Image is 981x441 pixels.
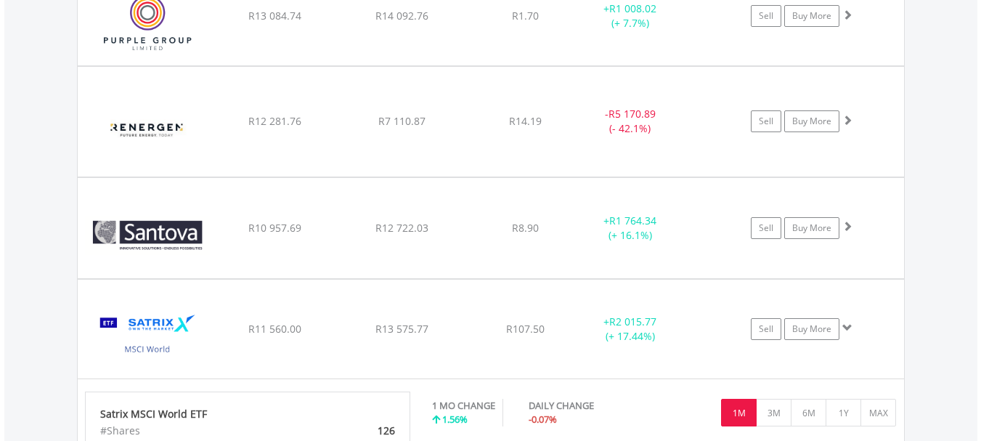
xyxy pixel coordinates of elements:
[248,221,301,235] span: R10 957.69
[100,407,395,421] div: Satrix MSCI World ETF
[248,322,301,336] span: R11 560.00
[609,214,656,227] span: R1 764.34
[442,413,468,426] span: 1.56%
[375,221,428,235] span: R12 722.03
[529,413,557,426] span: -0.07%
[375,322,428,336] span: R13 575.77
[375,9,428,23] span: R14 092.76
[791,399,826,426] button: 6M
[721,399,757,426] button: 1M
[751,217,781,239] a: Sell
[85,196,210,275] img: EQU.ZA.SNV.png
[378,114,426,128] span: R7 110.87
[608,107,656,121] span: R5 170.89
[509,114,542,128] span: R14.19
[85,85,210,172] img: EQU.ZA.REN.png
[512,9,539,23] span: R1.70
[609,315,656,328] span: R2 015.77
[89,421,301,440] div: #Shares
[506,322,545,336] span: R107.50
[751,110,781,132] a: Sell
[784,318,839,340] a: Buy More
[248,114,301,128] span: R12 281.76
[784,5,839,27] a: Buy More
[576,315,685,344] div: + (+ 17.44%)
[576,107,685,136] div: - (- 42.1%)
[756,399,791,426] button: 3M
[85,298,210,376] img: EQU.ZA.STXWDM.png
[576,214,685,243] div: + (+ 16.1%)
[784,110,839,132] a: Buy More
[248,9,301,23] span: R13 084.74
[512,221,539,235] span: R8.90
[751,5,781,27] a: Sell
[300,421,405,440] div: 126
[784,217,839,239] a: Buy More
[576,1,685,31] div: + (+ 7.7%)
[529,399,645,413] div: DAILY CHANGE
[751,318,781,340] a: Sell
[432,399,495,413] div: 1 MO CHANGE
[609,1,656,15] span: R1 008.02
[860,399,896,426] button: MAX
[826,399,861,426] button: 1Y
